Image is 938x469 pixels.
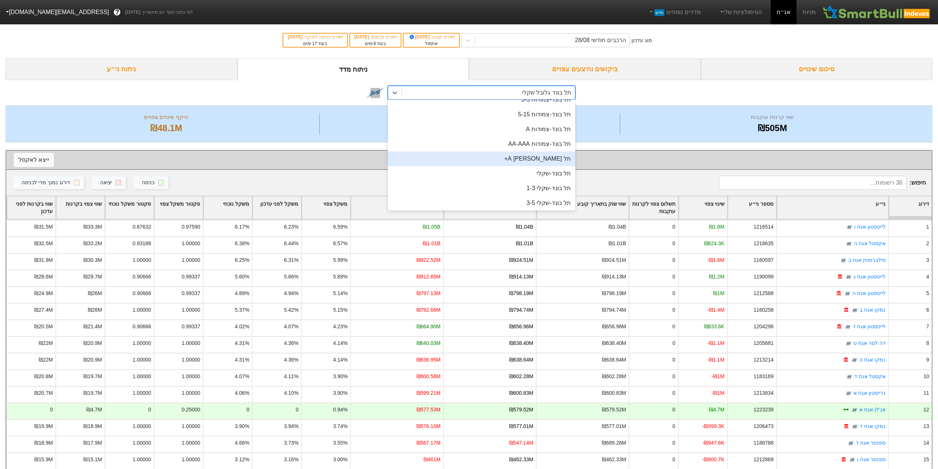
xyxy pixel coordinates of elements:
div: 4.02% [235,323,249,331]
div: 0 [672,256,675,264]
div: 1.00000 [133,439,151,447]
div: 0 [672,389,675,397]
div: -₪999.3K [702,422,725,430]
div: ₪4.7M [86,406,102,414]
div: ₪1.8M [709,223,725,231]
div: 4.14% [333,356,348,364]
button: דירוג נמוך מדי לכניסה [13,176,84,189]
div: 7 [926,323,929,331]
div: 6.17% [235,223,249,231]
div: ניתוח מדד [237,58,469,80]
div: ₪599.21M [417,389,441,397]
div: ₪794.74M [509,306,533,314]
div: 3.74% [333,422,348,430]
div: ₪638.40M [602,339,626,347]
div: 6.23% [284,223,298,231]
div: ₪18.9M [83,422,102,430]
div: ₪48.1M [15,121,318,135]
div: ₪600.58M [417,373,441,380]
div: ₪624.3K [704,240,725,247]
div: 4.36% [284,356,298,364]
div: 1.00000 [133,339,151,347]
div: ₪798.19M [509,290,533,297]
div: 1183169 [754,373,774,380]
div: -₪947.6K [702,439,725,447]
div: 0 [672,356,675,364]
div: 0.97590 [182,223,200,231]
div: ₪924.51M [602,256,626,264]
div: ₪638.64M [602,356,626,364]
div: 13 [924,422,929,430]
div: 1188788 [754,439,774,447]
div: ₪1.01B [423,240,440,247]
div: 4.89% [235,290,249,297]
div: -₪800.7K [702,456,725,463]
div: ₪600.83M [602,389,626,397]
div: 4.23% [333,323,348,331]
div: תאריך פרסום : [354,34,397,40]
div: ₪640.03M [417,339,441,347]
div: תאריך כניסה לתוקף : [287,34,343,40]
div: 4.06% [235,389,249,397]
div: 1.00000 [182,456,200,463]
img: tase link [845,390,852,397]
div: 4.36% [284,339,298,347]
div: יציאה [100,179,112,187]
a: לייטסטון אגח ה [852,291,886,297]
div: ₪547.14M [509,439,533,447]
a: ספנסר אגח ו [857,457,886,463]
div: 1205681 [754,339,774,347]
div: ₪656.96M [602,323,626,331]
div: 5 [926,290,929,297]
div: 5.37% [235,306,249,314]
div: תל בונד-צמודות 5-15 [388,107,575,122]
div: ₪461M [424,456,441,463]
div: 8 [926,339,929,347]
div: 1.00000 [182,373,200,380]
img: tase link [840,257,847,264]
div: 6 [926,306,929,314]
div: שינוי צפוי לפי נייר ערך [14,154,924,165]
div: ₪462.33M [509,456,533,463]
div: 0.99337 [182,323,200,331]
div: 0 [247,406,250,414]
div: 6.25% [235,256,249,264]
div: מספר ניירות ערך [322,113,618,121]
div: 0 [672,306,675,314]
div: ₪567.17M [417,439,441,447]
a: הסימולציות שלי [716,5,765,20]
div: 1.00000 [133,306,151,314]
div: 1.00000 [133,373,151,380]
div: ₪1.01B [609,240,626,247]
div: 1190099 [754,273,774,281]
div: ₪577.53M [417,406,441,414]
div: 0 [672,323,675,331]
div: ₪600.83M [509,389,533,397]
img: tase link [851,407,858,414]
span: חדש [654,9,664,16]
div: Toggle SortBy [154,196,203,219]
div: 4.31% [235,356,249,364]
div: 0.90666 [133,323,151,331]
div: 0.94% [333,406,348,414]
div: ניתוח ני״ע [6,58,237,80]
input: 36 רשומות... [719,176,907,190]
div: 1223239 [754,406,774,414]
div: Toggle SortBy [537,196,629,219]
div: 1218635 [754,240,774,247]
div: ₪922.52M [417,256,441,264]
div: ₪577.01M [602,422,626,430]
a: אקסטל אגח ה [854,241,886,247]
a: אקסטל אגח ד [854,374,886,380]
div: ₪664.90M [417,323,441,331]
div: 5.99% [333,256,348,264]
a: לייטסטון אגח ג [853,274,886,280]
div: 1.00000 [182,356,200,364]
div: ₪689.26M [602,439,626,447]
div: ₪797.13M [417,290,441,297]
div: תאריך קובע : [407,34,455,40]
div: Toggle SortBy [728,196,776,219]
span: אתמול [425,41,438,46]
div: ₪18.9M [34,439,53,447]
div: 3 [926,256,929,264]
